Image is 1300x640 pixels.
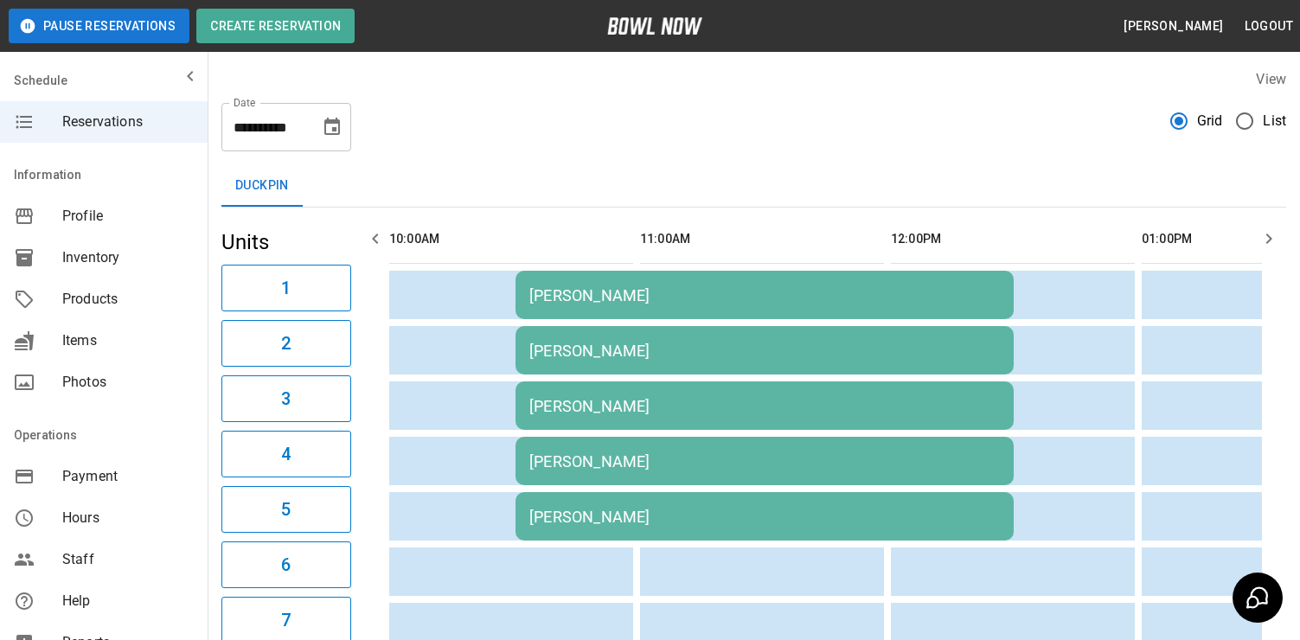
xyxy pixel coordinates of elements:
[62,206,194,227] span: Profile
[221,320,351,367] button: 2
[281,330,291,357] h6: 2
[62,549,194,570] span: Staff
[281,496,291,523] h6: 5
[607,17,702,35] img: logo
[1256,71,1286,87] label: View
[1238,10,1300,42] button: Logout
[221,486,351,533] button: 5
[9,9,189,43] button: Pause Reservations
[529,508,1000,526] div: [PERSON_NAME]
[281,440,291,468] h6: 4
[62,247,194,268] span: Inventory
[640,214,884,264] th: 11:00AM
[529,286,1000,304] div: [PERSON_NAME]
[281,606,291,634] h6: 7
[62,372,194,393] span: Photos
[529,397,1000,415] div: [PERSON_NAME]
[389,214,633,264] th: 10:00AM
[62,466,194,487] span: Payment
[62,591,194,611] span: Help
[221,541,351,588] button: 6
[221,165,303,207] button: Duckpin
[62,112,194,132] span: Reservations
[281,385,291,413] h6: 3
[315,110,349,144] button: Choose date, selected date is Nov 2, 2025
[62,330,194,351] span: Items
[529,342,1000,360] div: [PERSON_NAME]
[1117,10,1230,42] button: [PERSON_NAME]
[1263,111,1286,131] span: List
[221,431,351,477] button: 4
[281,551,291,579] h6: 6
[281,274,291,302] h6: 1
[529,452,1000,470] div: [PERSON_NAME]
[196,9,355,43] button: Create Reservation
[221,265,351,311] button: 1
[221,165,1286,207] div: inventory tabs
[891,214,1135,264] th: 12:00PM
[221,228,351,256] h5: Units
[62,508,194,528] span: Hours
[221,375,351,422] button: 3
[62,289,194,310] span: Products
[1197,111,1223,131] span: Grid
